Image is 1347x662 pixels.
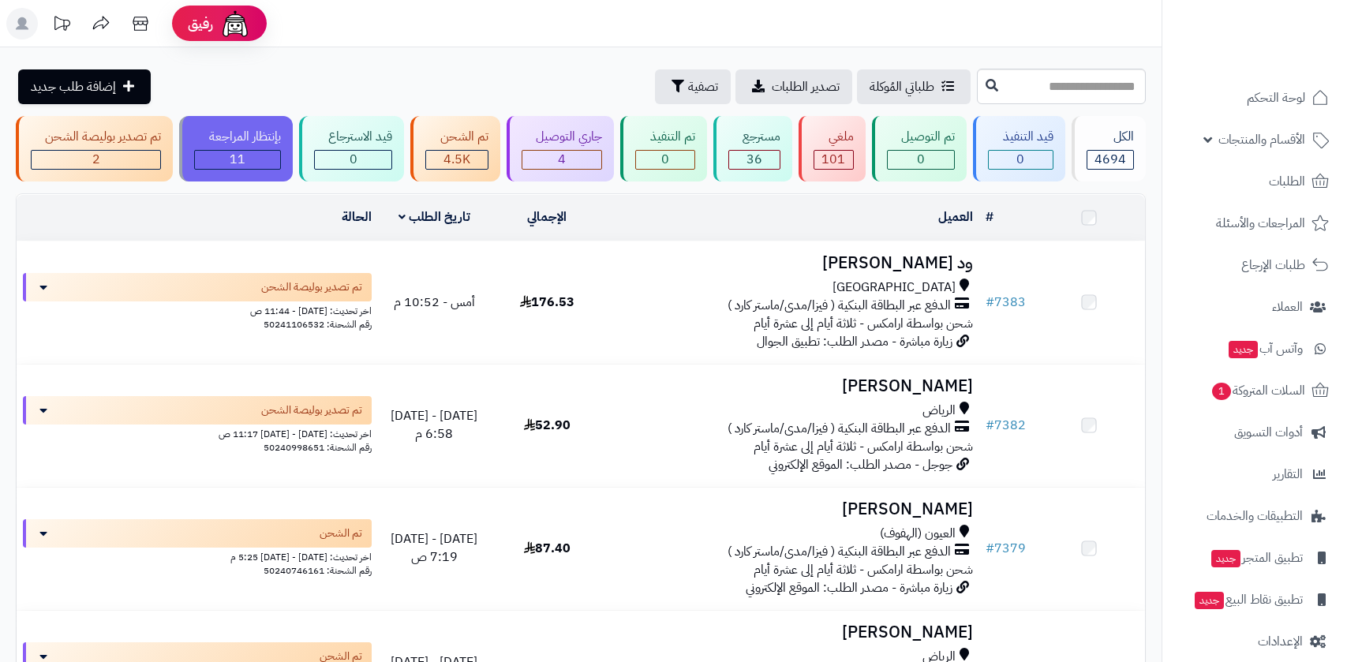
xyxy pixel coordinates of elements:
span: 4694 [1094,150,1126,169]
span: جديد [1229,341,1258,358]
span: العيون (الهفوف) [880,525,956,543]
div: تم تصدير بوليصة الشحن [31,128,161,146]
span: وآتس آب [1227,338,1303,360]
a: التطبيقات والخدمات [1172,497,1338,535]
h3: [PERSON_NAME] [610,377,973,395]
span: تصدير الطلبات [772,77,840,96]
a: جاري التوصيل 4 [503,116,617,181]
span: 2 [92,150,100,169]
span: جديد [1195,592,1224,609]
a: السلات المتروكة1 [1172,372,1338,410]
a: تطبيق المتجرجديد [1172,539,1338,577]
a: تحديثات المنصة [42,8,81,43]
a: قيد الاسترجاع 0 [296,116,407,181]
span: زيارة مباشرة - مصدر الطلب: الموقع الإلكتروني [746,578,952,597]
span: السلات المتروكة [1210,380,1305,402]
span: # [986,293,994,312]
span: شحن بواسطة ارامكس - ثلاثة أيام إلى عشرة أيام [754,560,973,579]
a: إضافة طلب جديد [18,69,151,104]
a: العميل [938,208,973,226]
a: مسترجع 36 [710,116,795,181]
span: 87.40 [524,539,571,558]
div: 101 [814,151,852,169]
span: 52.90 [524,416,571,435]
h3: [PERSON_NAME] [610,500,973,518]
span: رقم الشحنة: 50240746161 [264,563,372,578]
a: الإعدادات [1172,623,1338,660]
a: الكل4694 [1068,116,1149,181]
span: لوحة التحكم [1247,87,1305,109]
a: قيد التنفيذ 0 [970,116,1068,181]
span: 4.5K [443,150,470,169]
div: جاري التوصيل [522,128,602,146]
div: 2 [32,151,160,169]
a: #7382 [986,416,1026,435]
span: تطبيق نقاط البيع [1193,589,1303,611]
img: logo-2.png [1240,44,1332,77]
span: طلباتي المُوكلة [870,77,934,96]
a: #7383 [986,293,1026,312]
div: ملغي [814,128,853,146]
span: 0 [1016,150,1024,169]
a: تم الشحن 4.5K [407,116,503,181]
span: شحن بواسطة ارامكس - ثلاثة أيام إلى عشرة أيام [754,314,973,333]
span: زيارة مباشرة - مصدر الطلب: تطبيق الجوال [757,332,952,351]
div: تم الشحن [425,128,488,146]
span: 0 [350,150,357,169]
span: الأقسام والمنتجات [1218,129,1305,151]
div: 11 [195,151,279,169]
span: 176.53 [520,293,574,312]
div: الكل [1087,128,1134,146]
div: بإنتظار المراجعة [194,128,280,146]
a: العملاء [1172,288,1338,326]
div: 36 [729,151,780,169]
a: المراجعات والأسئلة [1172,204,1338,242]
a: طلبات الإرجاع [1172,246,1338,284]
span: [DATE] - [DATE] 6:58 م [391,406,477,443]
a: تم التنفيذ 0 [617,116,709,181]
span: العملاء [1272,296,1303,318]
a: تم تصدير بوليصة الشحن 2 [13,116,176,181]
span: الدفع عبر البطاقة البنكية ( فيزا/مدى/ماستر كارد ) [728,420,951,438]
a: تصدير الطلبات [735,69,852,104]
span: الدفع عبر البطاقة البنكية ( فيزا/مدى/ماستر كارد ) [728,297,951,315]
a: الطلبات [1172,163,1338,200]
span: الإعدادات [1258,630,1303,653]
span: 0 [661,150,669,169]
span: جديد [1211,550,1240,567]
h3: ود [PERSON_NAME] [610,254,973,272]
span: التطبيقات والخدمات [1207,505,1303,527]
a: بإنتظار المراجعة 11 [176,116,295,181]
a: التقارير [1172,455,1338,493]
span: رفيق [188,14,213,33]
a: الحالة [342,208,372,226]
a: ملغي 101 [795,116,868,181]
div: مسترجع [728,128,780,146]
span: جوجل - مصدر الطلب: الموقع الإلكتروني [769,455,952,474]
span: 36 [746,150,762,169]
div: اخر تحديث: [DATE] - [DATE] 5:25 م [23,548,372,564]
span: 101 [821,150,845,169]
span: # [986,416,994,435]
div: قيد الاسترجاع [314,128,392,146]
span: # [986,539,994,558]
span: تم تصدير بوليصة الشحن [261,402,362,418]
div: 4539 [426,151,487,169]
h3: [PERSON_NAME] [610,623,973,641]
span: تصفية [688,77,718,96]
img: ai-face.png [219,8,251,39]
div: 4 [522,151,601,169]
span: تم الشحن [320,525,362,541]
a: لوحة التحكم [1172,79,1338,117]
span: [DATE] - [DATE] 7:19 ص [391,529,477,567]
span: 11 [230,150,245,169]
span: تم تصدير بوليصة الشحن [261,279,362,295]
button: تصفية [655,69,731,104]
span: شحن بواسطة ارامكس - ثلاثة أيام إلى عشرة أيام [754,437,973,456]
span: رقم الشحنة: 50240998651 [264,440,372,454]
div: تم التوصيل [887,128,955,146]
a: تاريخ الطلب [398,208,470,226]
span: 0 [917,150,925,169]
span: المراجعات والأسئلة [1216,212,1305,234]
a: أدوات التسويق [1172,413,1338,451]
